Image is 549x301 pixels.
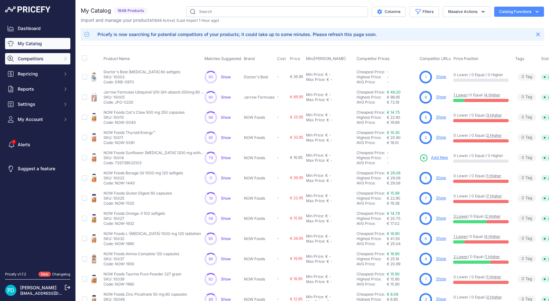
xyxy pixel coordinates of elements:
[453,194,509,199] p: 0 Lower / 0 Equal /
[517,73,536,81] span: Tag
[221,277,231,281] a: Show
[209,176,212,181] span: 11
[277,74,279,79] span: -
[329,97,332,102] div: -
[325,193,328,198] div: €
[5,139,70,150] a: Alerts
[20,285,56,290] a: [PERSON_NAME]
[290,56,300,61] span: Price
[103,216,165,221] p: SKU: 10027
[453,93,467,97] a: 1 Lower
[356,176,387,181] div: Highest Price:
[306,234,324,239] div: Min Price:
[306,198,325,203] div: Max Price:
[244,135,274,140] p: NOW Foods
[209,75,213,80] span: 83
[290,196,303,200] span: € 22.95
[436,94,446,99] a: Show
[436,196,446,200] a: Show
[103,191,172,196] p: NOW Foods Gluten Digest 60 capsules
[114,7,148,15] span: 1848 Products
[5,114,70,125] button: My Account
[425,94,427,100] span: 6
[103,90,204,95] p: Jarrow Formulas Ubiquinol Q10 QH-absorb 200mg 60 softgels
[356,155,387,160] div: Highest Price:
[103,160,204,166] p: Code: 733739022103
[328,214,331,219] div: -
[221,216,231,221] a: Show
[306,138,325,143] div: Max Price:
[325,234,328,239] div: €
[387,160,388,165] span: -
[521,135,524,141] span: 0
[52,272,70,276] a: Changelog
[244,115,274,120] p: NOW Foods
[517,215,536,222] span: Tag
[425,74,427,80] span: 1
[306,158,325,163] div: Max Price:
[20,291,86,296] a: [EMAIL_ADDRESS][DOMAIN_NAME]
[277,56,286,61] span: Cost
[517,174,536,182] span: Tag
[387,211,399,216] a: € 14.79
[306,173,324,178] div: Min Price:
[487,173,501,178] a: 1 Higher
[387,135,400,140] span: € 20.90
[306,72,324,77] div: Min Price:
[5,68,70,80] button: Repricing
[306,77,325,82] div: Max Price:
[325,153,328,158] div: €
[356,135,387,140] div: Highest Price:
[356,211,385,216] a: Cheapest Price:
[387,110,399,115] a: € 14.75
[277,155,279,160] span: -
[5,83,70,95] button: Reports
[356,120,387,125] div: AVG Price:
[487,295,502,299] a: 2 Higher
[209,155,213,160] span: 78
[410,6,439,17] button: Filters
[221,155,231,160] a: Show
[221,236,231,241] span: Show
[325,214,328,219] div: €
[453,254,468,259] a: 2 Lower
[356,160,387,166] div: AVG Price:
[521,155,524,161] span: 0
[221,95,231,99] a: Show
[453,214,468,219] a: 3 Lower
[328,133,331,138] div: -
[329,158,332,163] div: -
[221,256,231,261] span: Show
[103,120,185,125] p: Code: NOW-0040
[387,90,400,94] a: € 46.20
[326,219,329,224] div: €
[290,155,302,160] span: € 16.95
[221,196,231,201] span: Show
[453,173,509,178] p: 0 Lower / 0 Equal /
[103,135,155,140] p: SKU: 10011
[387,251,399,256] a: € 16.90
[487,274,501,279] a: 1 Higher
[356,80,387,85] div: AVG Price:
[326,178,329,183] div: €
[328,234,331,239] div: -
[221,75,231,79] a: Show
[356,56,389,61] span: Competitor Prices
[329,138,332,143] div: -
[517,93,536,101] span: Tag
[103,211,165,216] p: NOW Foods Omega-3 100 softgels
[153,18,174,23] a: 1848 Active
[221,115,231,120] span: Show
[387,231,399,236] a: € 16.90
[277,196,279,200] span: -
[453,133,509,138] p: 0 Lower / 0 Equal /
[290,115,303,119] span: € 25.95
[103,56,130,61] span: Product Name
[5,163,70,174] a: Suggest a feature
[387,272,399,276] a: € 15.90
[453,56,478,61] span: Price Position
[244,95,274,100] p: Jarrow Formulas
[204,56,241,61] span: Matches Suggested
[494,7,544,17] button: Catalog Functions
